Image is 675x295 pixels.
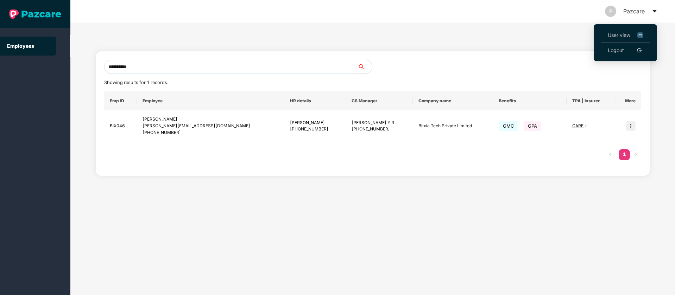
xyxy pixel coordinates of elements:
td: Bitxia Tech Private Limited [413,110,493,142]
th: Emp ID [104,91,137,110]
span: GMC [499,121,518,131]
th: More [614,91,641,110]
th: CS Manager [346,91,413,110]
button: search [358,60,372,74]
span: CARE [572,123,585,128]
span: Showing results for 1 records. [104,80,168,85]
button: right [630,149,641,160]
div: [PERSON_NAME] Y R [352,120,407,126]
span: caret-down [652,8,657,14]
li: 1 [619,149,630,160]
span: left [608,152,612,156]
td: BIX046 [104,110,137,142]
div: [PERSON_NAME] [290,120,340,126]
div: [PHONE_NUMBER] [143,129,279,136]
span: GPA [524,121,541,131]
a: 1 [619,149,630,160]
div: [PHONE_NUMBER] [290,126,340,133]
span: right [633,152,638,156]
th: TPA | Insurer [567,91,615,110]
a: Logout [608,46,624,54]
li: Next Page [630,149,641,160]
span: P [609,6,612,17]
div: [PERSON_NAME] [143,116,279,123]
th: Company name [413,91,493,110]
div: [PERSON_NAME][EMAIL_ADDRESS][DOMAIN_NAME] [143,123,279,129]
button: left [605,149,616,160]
div: [PHONE_NUMBER] [352,126,407,133]
span: User view [608,31,643,39]
th: Benefits [493,91,566,110]
th: HR details [284,91,346,110]
span: search [358,64,372,70]
img: svg+xml;base64,PHN2ZyB4bWxucz0iaHR0cDovL3d3dy53My5vcmcvMjAwMC9zdmciIHdpZHRoPSIxNiIgaGVpZ2h0PSIxNi... [637,31,643,39]
th: Employee [137,91,284,110]
li: Previous Page [605,149,616,160]
span: + 1 [585,124,589,128]
a: Employees [7,43,34,49]
img: icon [626,121,636,131]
